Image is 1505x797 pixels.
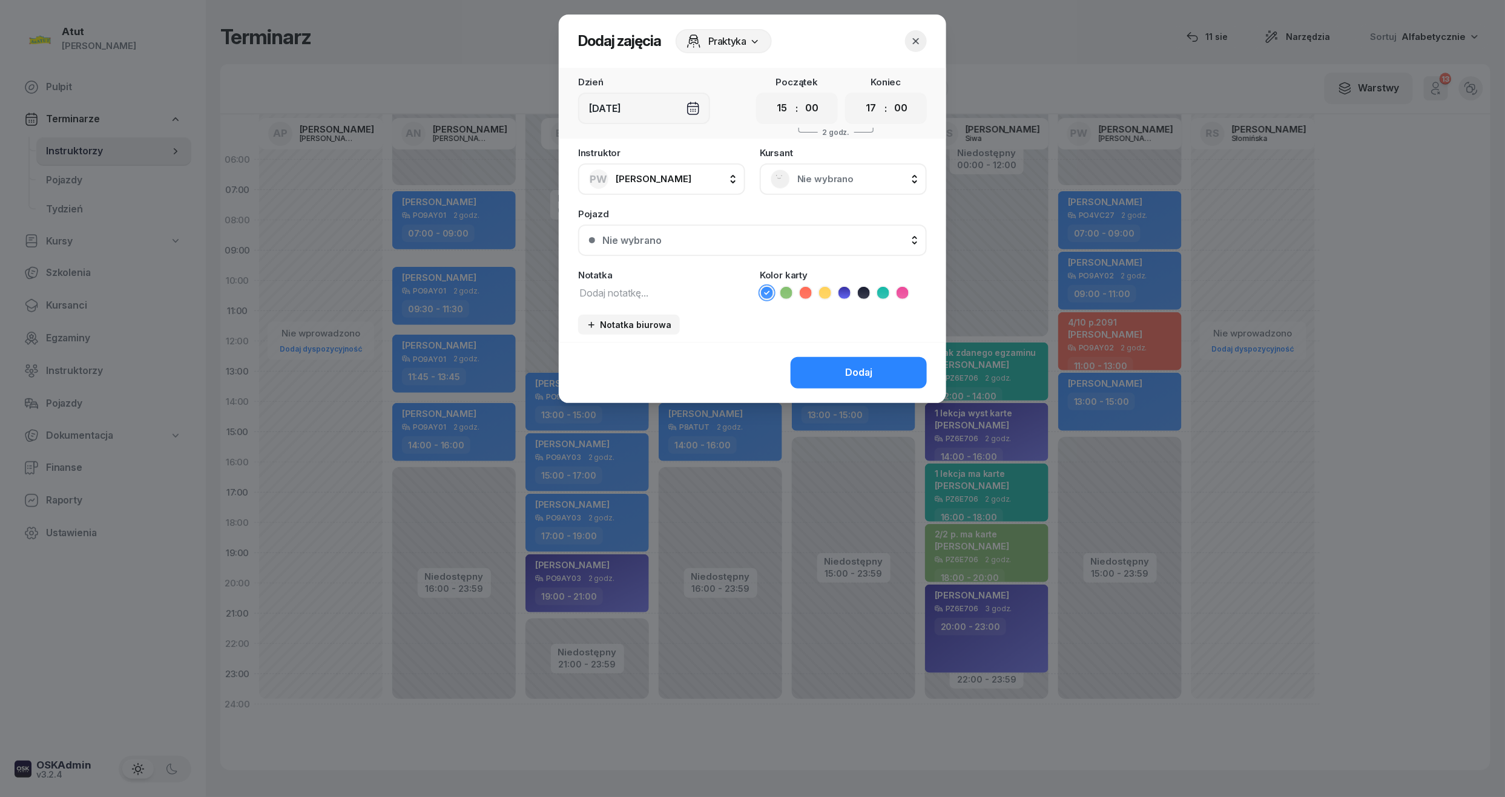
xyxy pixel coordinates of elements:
[845,365,872,381] div: Dodaj
[797,171,916,187] span: Nie wybrano
[578,31,661,51] h2: Dodaj zajęcia
[885,101,888,116] div: :
[616,173,691,185] span: [PERSON_NAME]
[708,34,746,48] span: Praktyka
[578,163,745,195] button: PW[PERSON_NAME]
[578,315,680,335] button: Notatka biurowa
[578,225,927,256] button: Nie wybrano
[602,235,662,245] div: Nie wybrano
[791,357,927,389] button: Dodaj
[590,174,608,185] span: PW
[796,101,799,116] div: :
[587,320,671,330] div: Notatka biurowa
